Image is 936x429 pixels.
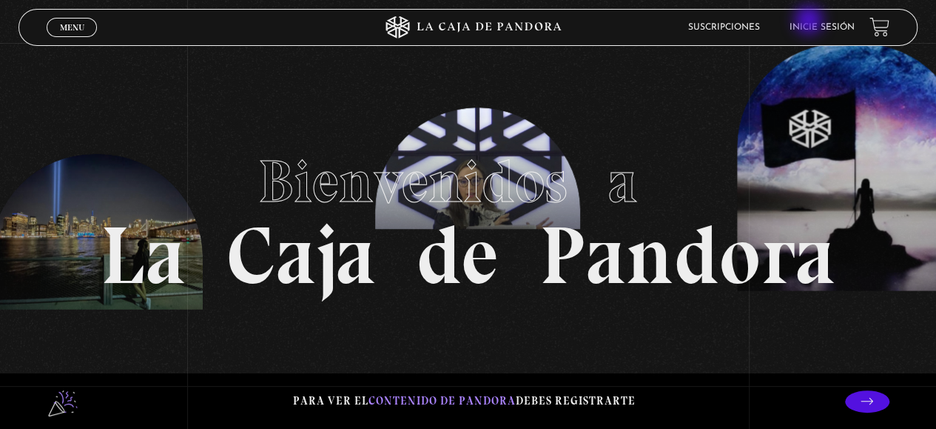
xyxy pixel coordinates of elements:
h1: La Caja de Pandora [101,133,835,296]
a: Inicie sesión [789,23,855,32]
span: Menu [60,23,84,32]
span: Bienvenidos a [258,146,679,217]
p: Para ver el debes registrarte [293,391,636,411]
span: contenido de Pandora [368,394,516,408]
span: Cerrar [55,35,90,45]
a: Suscripciones [688,23,760,32]
a: View your shopping cart [869,17,889,37]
